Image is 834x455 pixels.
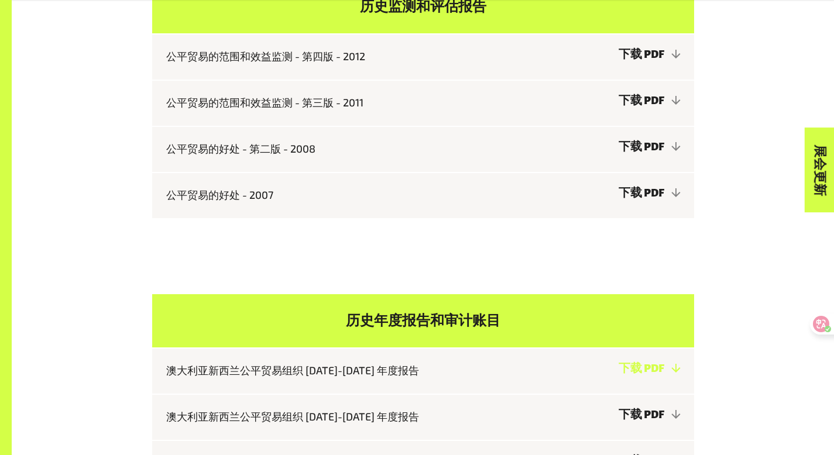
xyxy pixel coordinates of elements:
font: 历史年度报告和审计账目 [346,314,500,328]
a: 下载 PDF [619,49,680,60]
a: 下载 PDF [619,141,680,153]
a: 下载 PDF [619,187,680,199]
font: 展会更新 [813,144,826,196]
a: 下载 PDF [619,95,680,106]
a: 下载 PDF [619,363,680,374]
a: 下载 PDF [619,409,680,420]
